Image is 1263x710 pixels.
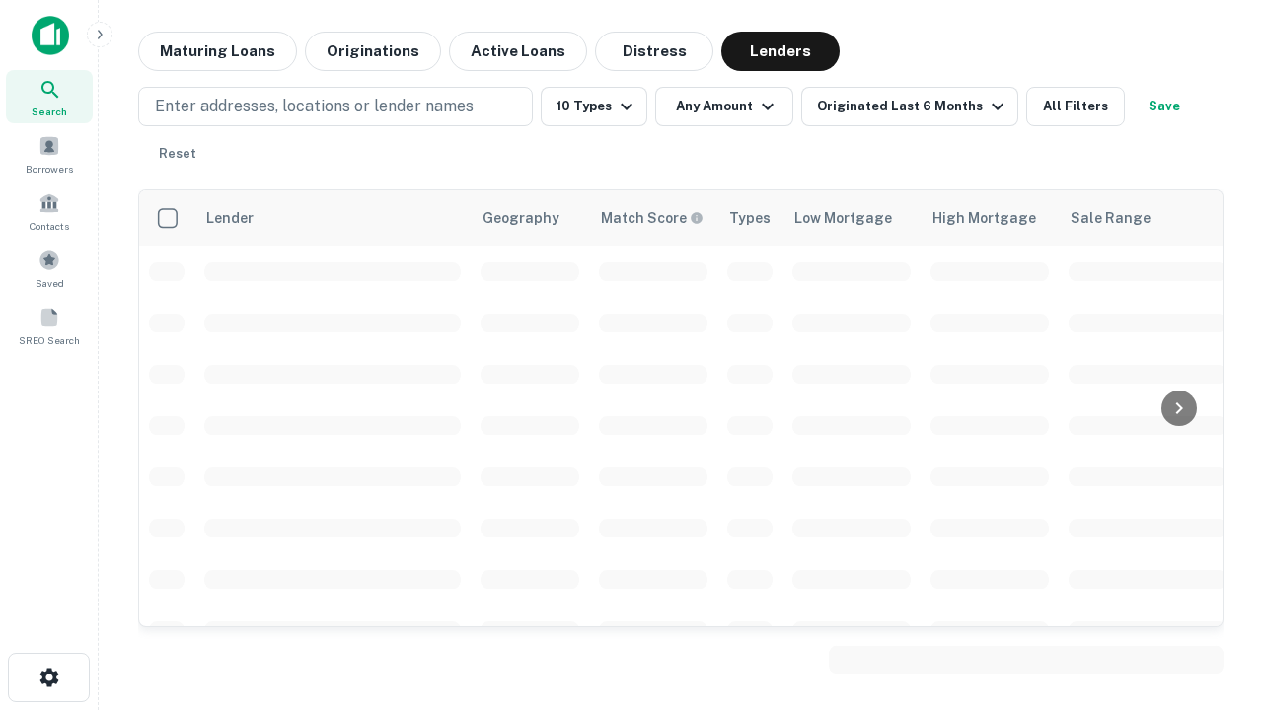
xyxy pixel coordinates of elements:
button: All Filters [1026,87,1125,126]
button: Save your search to get updates of matches that match your search criteria. [1133,87,1196,126]
div: Geography [483,206,559,230]
a: Contacts [6,184,93,238]
span: Contacts [30,218,69,234]
button: Originations [305,32,441,71]
a: Search [6,70,93,123]
div: High Mortgage [932,206,1036,230]
h6: Match Score [601,207,700,229]
span: SREO Search [19,332,80,348]
button: Distress [595,32,713,71]
div: Lender [206,206,254,230]
th: Low Mortgage [782,190,921,246]
th: Sale Range [1059,190,1236,246]
a: Borrowers [6,127,93,180]
img: capitalize-icon.png [32,16,69,55]
button: 10 Types [541,87,647,126]
th: Geography [471,190,589,246]
p: Enter addresses, locations or lender names [155,95,474,118]
th: High Mortgage [921,190,1059,246]
div: Low Mortgage [794,206,892,230]
div: Originated Last 6 Months [817,95,1009,118]
th: Lender [194,190,471,246]
button: Active Loans [449,32,587,71]
a: SREO Search [6,299,93,352]
iframe: Chat Widget [1164,489,1263,584]
a: Saved [6,242,93,295]
button: Originated Last 6 Months [801,87,1018,126]
button: Enter addresses, locations or lender names [138,87,533,126]
th: Capitalize uses an advanced AI algorithm to match your search with the best lender. The match sco... [589,190,717,246]
button: Any Amount [655,87,793,126]
button: Maturing Loans [138,32,297,71]
th: Types [717,190,782,246]
div: Sale Range [1071,206,1151,230]
span: Saved [36,275,64,291]
button: Reset [146,134,209,174]
button: Lenders [721,32,840,71]
span: Search [32,104,67,119]
div: Types [729,206,771,230]
span: Borrowers [26,161,73,177]
div: Capitalize uses an advanced AI algorithm to match your search with the best lender. The match sco... [601,207,704,229]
